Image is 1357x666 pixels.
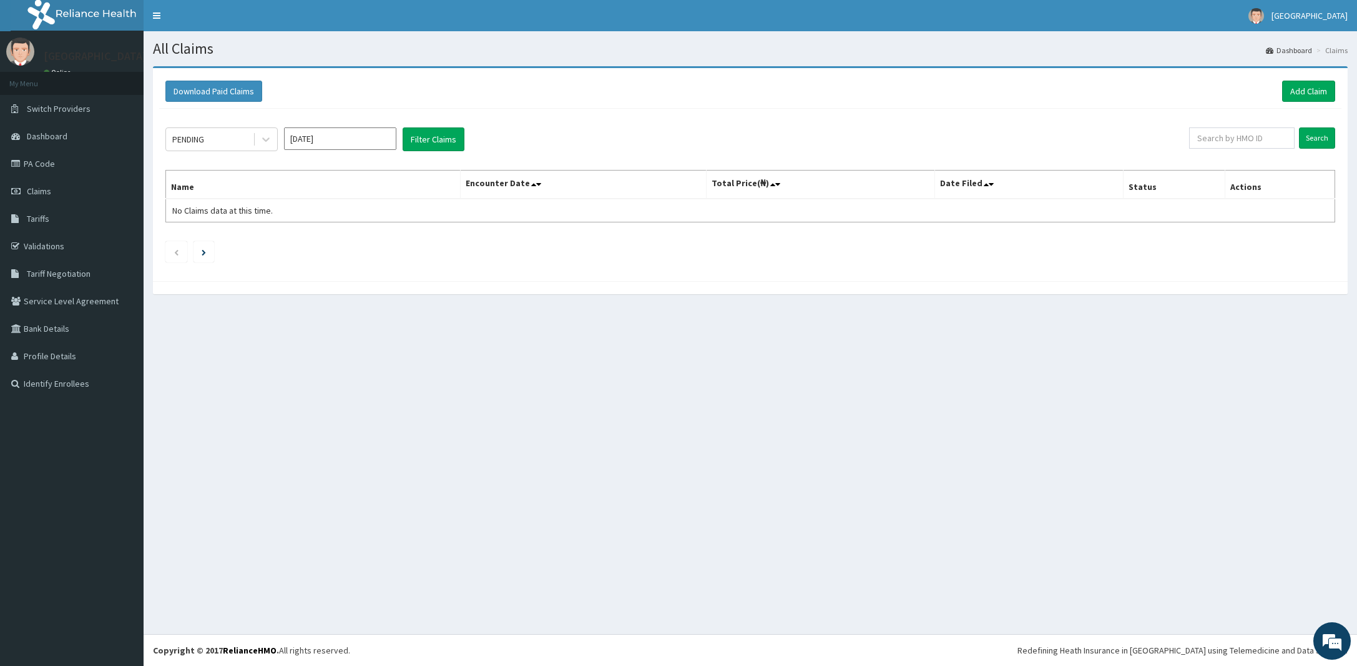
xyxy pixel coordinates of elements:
span: Claims [27,186,51,197]
p: [GEOGRAPHIC_DATA] [44,51,147,62]
span: Tariff Negotiation [27,268,91,279]
footer: All rights reserved. [144,634,1357,666]
th: Encounter Date [460,171,706,199]
button: Filter Claims [403,127,464,151]
span: Switch Providers [27,103,91,114]
th: Actions [1225,171,1335,199]
span: No Claims data at this time. [172,205,273,216]
input: Search by HMO ID [1189,127,1295,149]
a: Online [44,68,74,77]
span: Dashboard [27,131,67,142]
th: Date Filed [934,171,1123,199]
a: RelianceHMO [223,645,277,656]
div: Redefining Heath Insurance in [GEOGRAPHIC_DATA] using Telemedicine and Data Science! [1017,644,1348,657]
span: [GEOGRAPHIC_DATA] [1271,10,1348,21]
a: Previous page [174,246,179,257]
strong: Copyright © 2017 . [153,645,279,656]
input: Select Month and Year [284,127,396,150]
div: PENDING [172,133,204,146]
li: Claims [1313,45,1348,56]
span: Tariffs [27,213,49,224]
img: User Image [1248,8,1264,24]
a: Dashboard [1266,45,1312,56]
a: Add Claim [1282,81,1335,102]
th: Name [166,171,461,199]
th: Total Price(₦) [707,171,934,199]
img: User Image [6,37,34,66]
input: Search [1299,127,1335,149]
th: Status [1123,171,1225,199]
h1: All Claims [153,41,1348,57]
button: Download Paid Claims [165,81,262,102]
a: Next page [202,246,206,257]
